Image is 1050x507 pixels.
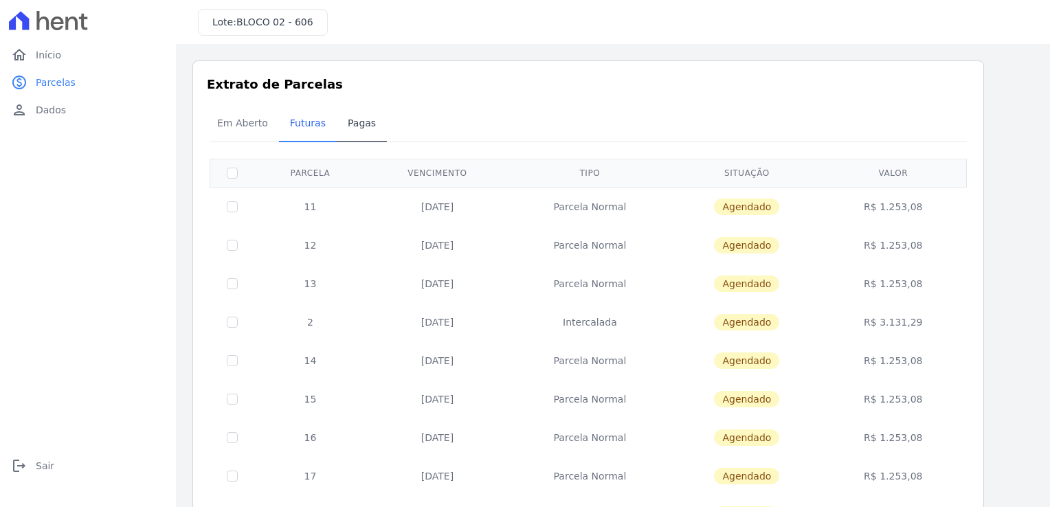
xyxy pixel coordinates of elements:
[36,76,76,89] span: Parcelas
[254,264,366,303] td: 13
[823,159,964,187] th: Valor
[823,187,964,226] td: R$ 1.253,08
[337,106,387,142] a: Pagas
[254,226,366,264] td: 12
[366,159,509,187] th: Vencimento
[5,96,170,124] a: personDados
[366,457,509,495] td: [DATE]
[509,303,671,341] td: Intercalada
[823,457,964,495] td: R$ 1.253,08
[509,187,671,226] td: Parcela Normal
[11,458,27,474] i: logout
[823,341,964,380] td: R$ 1.253,08
[366,418,509,457] td: [DATE]
[714,352,779,369] span: Agendado
[11,47,27,63] i: home
[823,380,964,418] td: R$ 1.253,08
[509,159,671,187] th: Tipo
[209,109,276,137] span: Em Aberto
[5,41,170,69] a: homeInício
[279,106,337,142] a: Futuras
[366,303,509,341] td: [DATE]
[5,452,170,480] a: logoutSair
[254,418,366,457] td: 16
[282,109,334,137] span: Futuras
[509,264,671,303] td: Parcela Normal
[11,102,27,118] i: person
[823,418,964,457] td: R$ 1.253,08
[254,341,366,380] td: 14
[823,264,964,303] td: R$ 1.253,08
[714,429,779,446] span: Agendado
[823,303,964,341] td: R$ 3.131,29
[714,314,779,330] span: Agendado
[236,16,313,27] span: BLOCO 02 - 606
[823,226,964,264] td: R$ 1.253,08
[366,264,509,303] td: [DATE]
[36,48,61,62] span: Início
[671,159,823,187] th: Situação
[366,341,509,380] td: [DATE]
[509,418,671,457] td: Parcela Normal
[366,226,509,264] td: [DATE]
[212,15,313,30] h3: Lote:
[366,187,509,226] td: [DATE]
[254,457,366,495] td: 17
[714,275,779,292] span: Agendado
[254,303,366,341] td: 2
[5,69,170,96] a: paidParcelas
[207,75,970,93] h3: Extrato de Parcelas
[714,468,779,484] span: Agendado
[339,109,384,137] span: Pagas
[36,103,66,117] span: Dados
[714,237,779,253] span: Agendado
[366,380,509,418] td: [DATE]
[509,341,671,380] td: Parcela Normal
[509,380,671,418] td: Parcela Normal
[509,226,671,264] td: Parcela Normal
[11,74,27,91] i: paid
[714,391,779,407] span: Agendado
[254,187,366,226] td: 11
[36,459,54,473] span: Sair
[206,106,279,142] a: Em Aberto
[509,457,671,495] td: Parcela Normal
[254,380,366,418] td: 15
[714,199,779,215] span: Agendado
[254,159,366,187] th: Parcela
